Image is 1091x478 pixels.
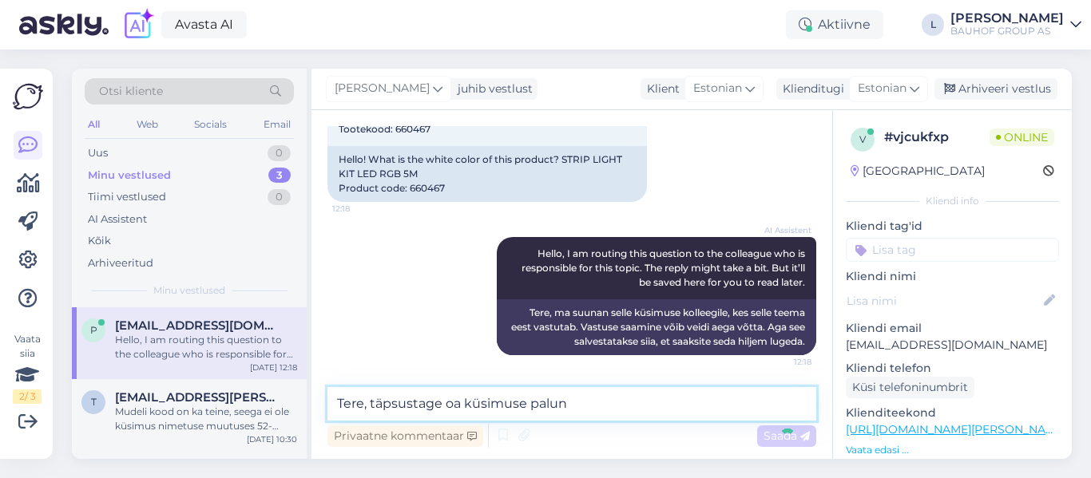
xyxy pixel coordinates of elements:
div: Minu vestlused [88,168,171,184]
span: tarmo.lindstrom@gmail.com [115,390,281,405]
div: # vjcukfxp [884,128,990,147]
span: t [91,396,97,408]
div: All [85,114,103,135]
img: explore-ai [121,8,155,41]
span: 12:18 [752,356,811,368]
div: [DATE] 12:18 [250,361,297,373]
span: Estonian [693,80,742,97]
div: Email [260,114,294,135]
p: [EMAIL_ADDRESS][DOMAIN_NAME] [846,337,1059,354]
div: Kliendi info [846,194,1059,208]
div: Arhiveeritud [88,255,153,271]
span: Hello, I am routing this question to the colleague who is responsible for this topic. The reply m... [522,247,807,288]
span: Otsi kliente [99,83,163,100]
div: [GEOGRAPHIC_DATA] [851,163,985,180]
div: Tiimi vestlused [88,189,166,205]
span: 12:18 [332,203,392,215]
span: p [90,324,97,336]
span: piret.kelement@gmail.com [115,318,281,333]
p: Vaata edasi ... [846,443,1059,457]
div: Vaata siia [13,332,42,404]
div: Kõik [88,233,111,249]
a: [URL][DOMAIN_NAME][PERSON_NAME] [846,422,1066,437]
div: 2 / 3 [13,389,42,404]
div: juhib vestlust [451,81,533,97]
p: Klienditeekond [846,405,1059,421]
input: Lisa nimi [847,292,1041,310]
div: Socials [191,114,230,135]
a: [PERSON_NAME]BAUHOF GROUP AS [950,12,1081,38]
span: Minu vestlused [153,283,225,298]
div: 0 [268,189,291,205]
div: 0 [268,145,291,161]
input: Lisa tag [846,238,1059,262]
div: Mudeli kood on ka teine, seega ei ole küsimus nimetuse muutuses 52-B151K vs 52-B150K. Kui te näit... [115,405,297,433]
div: Aktiivne [786,10,883,39]
div: Web [133,114,161,135]
span: Online [990,128,1054,146]
div: Küsi telefoninumbrit [846,377,974,398]
p: Kliendi email [846,320,1059,337]
span: [PERSON_NAME] [335,80,430,97]
p: Kliendi tag'id [846,218,1059,235]
div: [DATE] 10:30 [247,433,297,445]
span: AI Assistent [752,224,811,236]
img: Askly Logo [13,81,43,112]
a: Avasta AI [161,11,247,38]
div: Klient [641,81,680,97]
p: Kliendi nimi [846,268,1059,285]
div: Arhiveeri vestlus [934,78,1057,100]
div: Hello! What is the white color of this product? STRIP LIGHT KIT LED RGB 5M Product code: 660467 [327,146,647,202]
span: Estonian [858,80,907,97]
div: [PERSON_NAME] [950,12,1064,25]
div: Tere, ma suunan selle küsimuse kolleegile, kes selle teema eest vastutab. Vastuse saamine võib ve... [497,299,816,355]
div: AI Assistent [88,211,147,227]
span: v [859,133,866,145]
div: L [922,14,944,36]
div: Klienditugi [776,81,844,97]
div: BAUHOF GROUP AS [950,25,1064,38]
div: Uus [88,145,108,161]
p: Kliendi telefon [846,360,1059,377]
div: Hello, I am routing this question to the colleague who is responsible for this topic. The reply m... [115,333,297,361]
div: 3 [268,168,291,184]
